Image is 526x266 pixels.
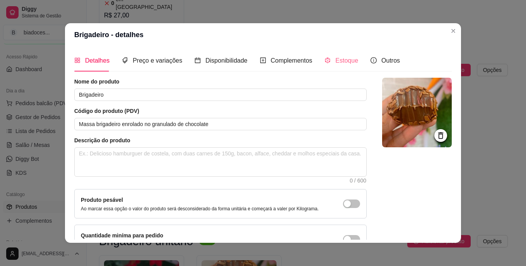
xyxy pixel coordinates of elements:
span: Detalhes [85,57,109,64]
label: Quantidade miníma para pedido [81,232,163,239]
input: Ex.: 123 [74,118,367,130]
button: Close [447,25,459,37]
span: info-circle [371,57,377,63]
input: Ex.: Hamburguer de costela [74,89,367,101]
span: Estoque [335,57,358,64]
span: Outros [381,57,400,64]
p: Ao marcar essa opção o valor do produto será desconsiderado da forma unitária e começará a valer ... [81,206,319,212]
article: Nome do produto [74,78,367,85]
span: appstore [74,57,80,63]
span: Complementos [271,57,313,64]
span: tags [122,57,128,63]
article: Código do produto (PDV) [74,107,367,115]
img: logo da loja [382,78,452,147]
span: calendar [195,57,201,63]
article: Descrição do produto [74,136,367,144]
span: plus-square [260,57,266,63]
label: Produto pesável [81,197,123,203]
span: Preço e variações [133,57,182,64]
span: Disponibilidade [205,57,248,64]
header: Brigadeiro - detalhes [65,23,461,46]
span: code-sandbox [324,57,331,63]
